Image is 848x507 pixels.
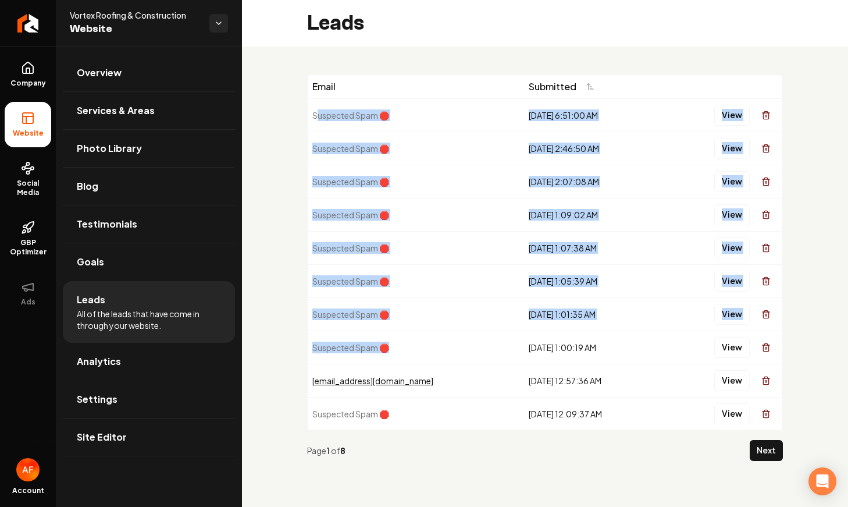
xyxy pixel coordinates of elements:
[5,238,51,257] span: GBP Optimizer
[63,130,235,167] a: Photo Library
[529,375,657,387] div: [DATE] 12:57:36 AM
[529,109,657,121] div: [DATE] 6:51:00 AM
[312,276,389,286] span: Suspected Spam 🛑
[714,237,750,258] button: View
[63,243,235,281] a: Goals
[312,309,389,320] span: Suspected Spam 🛑
[312,342,389,353] span: Suspected Spam 🛑
[307,445,326,456] span: Page
[5,179,51,197] span: Social Media
[529,176,657,187] div: [DATE] 2:07:08 AM
[312,110,389,120] span: Suspected Spam 🛑
[77,430,127,444] span: Site Editor
[77,66,122,80] span: Overview
[714,271,750,292] button: View
[326,445,331,456] strong: 1
[63,92,235,129] a: Services & Areas
[77,354,121,368] span: Analytics
[77,179,98,193] span: Blog
[714,204,750,225] button: View
[529,309,657,320] div: [DATE] 1:01:35 AM
[312,409,389,419] span: Suspected Spam 🛑
[77,104,155,118] span: Services & Areas
[6,79,51,88] span: Company
[340,445,345,456] strong: 8
[714,138,750,159] button: View
[5,271,51,316] button: Ads
[714,370,750,391] button: View
[529,408,657,420] div: [DATE] 12:09:37 AM
[77,293,105,307] span: Leads
[70,21,200,37] span: Website
[77,308,221,331] span: All of the leads that have come in through your website.
[529,209,657,221] div: [DATE] 1:09:02 AM
[529,76,602,97] button: Submitted
[750,440,783,461] button: Next
[714,105,750,126] button: View
[63,381,235,418] a: Settings
[529,242,657,254] div: [DATE] 1:07:38 AM
[714,171,750,192] button: View
[714,304,750,325] button: View
[5,211,51,266] a: GBP Optimizer
[808,467,836,495] div: Open Intercom Messenger
[77,255,104,269] span: Goals
[16,458,40,481] img: Avan Fahimi
[529,342,657,353] div: [DATE] 1:00:19 AM
[77,217,137,231] span: Testimonials
[312,176,389,187] span: Suspected Spam 🛑
[8,129,48,138] span: Website
[331,445,340,456] span: of
[714,403,750,424] button: View
[16,297,40,307] span: Ads
[529,143,657,154] div: [DATE] 2:46:50 AM
[63,419,235,456] a: Site Editor
[63,205,235,243] a: Testimonials
[77,141,142,155] span: Photo Library
[63,343,235,380] a: Analytics
[70,9,200,21] span: Vortex Roofing & Construction
[714,337,750,358] button: View
[312,375,519,387] div: [EMAIL_ADDRESS][DOMAIN_NAME]
[12,486,44,495] span: Account
[312,143,389,154] span: Suspected Spam 🛑
[63,54,235,91] a: Overview
[307,12,364,35] h2: Leads
[17,14,39,33] img: Rebolt Logo
[312,80,519,94] div: Email
[529,275,657,287] div: [DATE] 1:05:39 AM
[5,152,51,207] a: Social Media
[312,210,389,220] span: Suspected Spam 🛑
[312,243,389,253] span: Suspected Spam 🛑
[16,458,40,481] button: Open user button
[63,168,235,205] a: Blog
[529,80,576,94] span: Submitted
[77,392,117,406] span: Settings
[5,52,51,97] a: Company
